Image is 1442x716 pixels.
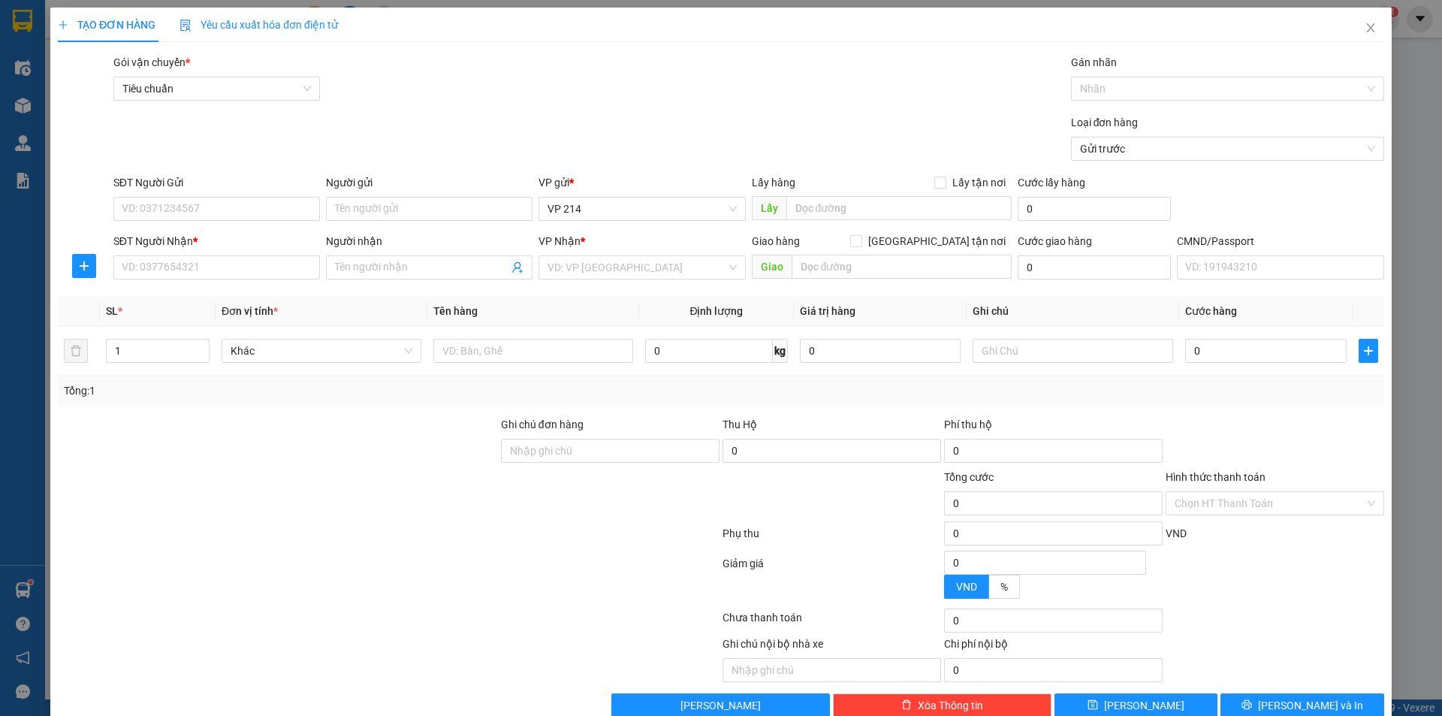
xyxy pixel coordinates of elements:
span: Khác [231,340,412,362]
button: plus [72,254,96,278]
span: Lấy [752,196,786,220]
span: plus [1359,345,1377,357]
span: printer [1241,699,1252,711]
span: plus [58,20,68,30]
span: SL [106,305,118,317]
div: Tổng: 1 [64,382,557,399]
div: Phí thu hộ [944,416,1163,439]
div: Ghi chú nội bộ nhà xe [723,636,941,658]
span: Yêu cầu xuất hóa đơn điện tử [179,19,338,31]
div: CMND/Passport [1177,233,1383,249]
span: [GEOGRAPHIC_DATA] tận nơi [862,233,1012,249]
div: VP gửi [539,174,746,191]
span: Giao [752,255,792,279]
div: SĐT Người Nhận [113,233,320,249]
span: Tiêu chuẩn [122,77,311,100]
div: Người gửi [326,174,532,191]
span: Lấy hàng [752,177,795,189]
label: Ghi chú đơn hàng [501,418,584,431]
span: Đơn vị tính [222,305,278,317]
span: Thu Hộ [723,418,757,431]
span: Lấy tận nơi [946,174,1012,191]
span: VND [1166,527,1187,539]
div: Chi phí nội bộ [944,636,1163,658]
label: Hình thức thanh toán [1166,471,1266,483]
span: Định lượng [690,305,744,317]
span: plus [73,260,95,272]
span: Xóa Thông tin [918,697,983,714]
input: Cước giao hàng [1018,255,1171,279]
label: Loại đơn hàng [1071,116,1139,128]
span: close [1365,22,1377,34]
img: icon [179,20,192,32]
input: Dọc đường [786,196,1012,220]
span: Tên hàng [433,305,478,317]
input: Dọc đường [792,255,1012,279]
button: delete [64,339,88,363]
button: plus [1359,339,1378,363]
span: VP Nhận [539,235,581,247]
span: kg [773,339,788,363]
th: Ghi chú [967,297,1179,326]
div: SĐT Người Gửi [113,174,320,191]
span: VP 214 [548,198,737,220]
div: Phụ thu [721,525,943,551]
span: [PERSON_NAME] và In [1258,697,1363,714]
span: delete [901,699,912,711]
span: Tổng cước [944,471,994,483]
input: 0 [800,339,961,363]
label: Gán nhãn [1071,56,1117,68]
input: Ghi Chú [973,339,1173,363]
div: Người nhận [326,233,532,249]
input: Nhập ghi chú [723,658,941,682]
span: [PERSON_NAME] [681,697,762,714]
button: Close [1350,8,1392,50]
div: Chưa thanh toán [721,609,943,636]
span: Cước hàng [1185,305,1237,317]
span: % [1000,581,1008,593]
span: Giao hàng [752,235,800,247]
label: Cước giao hàng [1018,235,1092,247]
span: Giá trị hàng [800,305,855,317]
span: TẠO ĐƠN HÀNG [58,19,155,31]
input: VD: Bàn, Ghế [433,339,633,363]
span: save [1088,699,1099,711]
span: user-add [512,261,524,273]
span: Gửi trước [1080,137,1375,160]
label: Cước lấy hàng [1018,177,1085,189]
div: Giảm giá [721,555,943,606]
span: [PERSON_NAME] [1105,697,1185,714]
span: Gói vận chuyển [113,56,190,68]
span: VND [956,581,977,593]
input: Ghi chú đơn hàng [501,439,719,463]
input: Cước lấy hàng [1018,197,1171,221]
